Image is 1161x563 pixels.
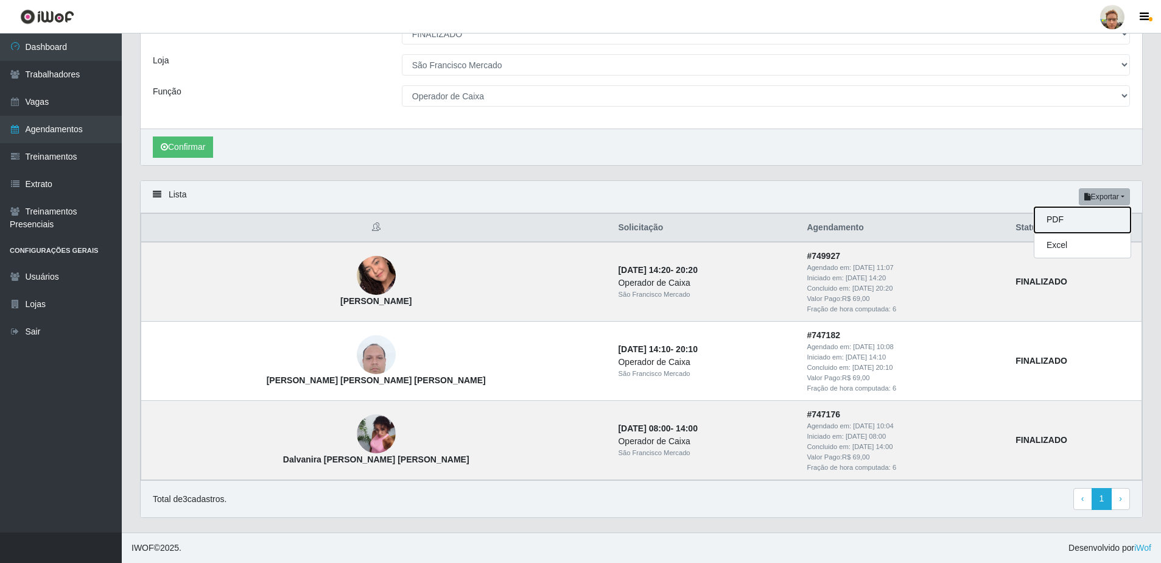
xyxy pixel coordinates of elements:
[1079,188,1130,205] button: Exportar
[1073,488,1092,510] a: Previous
[807,373,1001,383] div: Valor Pago: R$ 69,00
[852,364,893,371] time: [DATE] 20:10
[340,296,412,306] strong: [PERSON_NAME]
[1015,356,1067,366] strong: FINALIZADO
[618,289,792,300] div: São Francisco Mercado
[618,344,697,354] strong: -
[807,363,1001,373] div: Concluido em:
[846,353,886,361] time: [DATE] 14:10
[132,542,181,554] span: © 2025 .
[618,344,670,354] time: [DATE] 14:10
[846,274,886,281] time: [DATE] 14:20
[1068,542,1151,554] span: Desenvolvido por
[1034,233,1131,258] button: Excel
[807,342,1001,352] div: Agendado em:
[1134,543,1151,553] a: iWof
[1119,494,1122,503] span: ›
[1092,488,1112,510] a: 1
[799,214,1008,243] th: Agendamento
[807,330,840,340] strong: # 747182
[618,369,792,379] div: São Francisco Mercado
[357,408,396,460] img: Dalvanira Ferreira da Silva
[1073,488,1130,510] nav: pagination
[807,273,1001,283] div: Iniciado em:
[807,251,840,261] strong: # 749927
[618,356,792,369] div: Operador de Caixa
[618,448,792,458] div: São Francisco Mercado
[676,344,698,354] time: 20:10
[153,136,213,158] button: Confirmar
[853,264,893,271] time: [DATE] 11:07
[676,423,698,433] time: 14:00
[1081,494,1084,503] span: ‹
[618,265,670,275] time: [DATE] 14:20
[852,285,893,292] time: [DATE] 20:20
[807,304,1001,314] div: Fração de hora computada: 6
[618,435,792,448] div: Operador de Caixa
[807,263,1001,273] div: Agendado em:
[1015,435,1067,445] strong: FINALIZADO
[807,431,1001,442] div: Iniciado em:
[141,181,1142,213] div: Lista
[618,265,697,275] strong: -
[1015,277,1067,286] strong: FINALIZADO
[153,493,226,506] p: Total de 3 cadastros.
[807,421,1001,431] div: Agendado em:
[618,423,697,433] strong: -
[807,383,1001,394] div: Fração de hora computada: 6
[153,85,181,98] label: Função
[153,54,169,67] label: Loja
[807,409,840,419] strong: # 747176
[357,329,396,381] img: Wagner Lopes Pereira
[618,277,792,289] div: Operador de Caixa
[807,352,1001,363] div: Iniciado em:
[611,214,799,243] th: Solicitação
[853,343,893,350] time: [DATE] 10:08
[1034,207,1131,233] button: PDF
[853,422,893,430] time: [DATE] 10:04
[1008,214,1142,243] th: Status
[20,9,74,24] img: CoreUI Logo
[807,442,1001,452] div: Concluido em:
[807,294,1001,304] div: Valor Pago: R$ 69,00
[852,443,893,450] time: [DATE] 14:00
[283,455,469,464] strong: Dalvanira [PERSON_NAME] [PERSON_NAME]
[132,543,154,553] span: IWOF
[807,462,1001,473] div: Fração de hora computada: 6
[807,283,1001,294] div: Concluido em:
[807,452,1001,462] div: Valor Pago: R$ 69,00
[267,375,486,385] strong: [PERSON_NAME] [PERSON_NAME] [PERSON_NAME]
[846,433,886,440] time: [DATE] 08:00
[357,241,396,311] img: Rayane Kelly Oliveira da Silva
[618,423,670,433] time: [DATE] 08:00
[676,265,698,275] time: 20:20
[1111,488,1130,510] a: Next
